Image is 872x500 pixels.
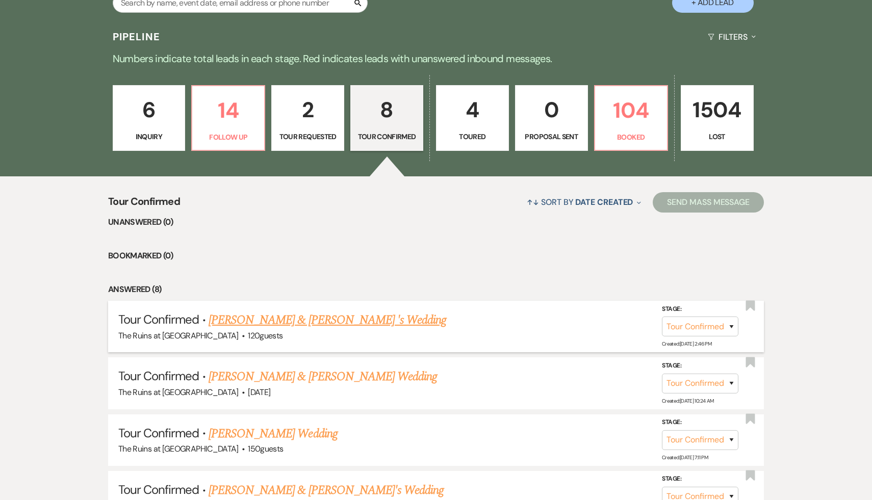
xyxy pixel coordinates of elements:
a: [PERSON_NAME] & [PERSON_NAME] Wedding [209,367,437,386]
p: 104 [601,93,661,127]
span: Tour Confirmed [108,194,180,216]
span: The Ruins at [GEOGRAPHIC_DATA] [118,330,239,341]
span: Date Created [575,197,633,207]
p: 0 [522,93,581,127]
a: 1504Lost [681,85,754,151]
button: Filters [704,23,759,50]
span: Tour Confirmed [118,311,199,327]
a: 8Tour Confirmed [350,85,423,151]
label: Stage: [662,417,738,428]
a: [PERSON_NAME] & [PERSON_NAME]'s Wedding [209,481,444,499]
p: Tour Requested [278,131,338,142]
p: 4 [443,93,502,127]
p: 8 [357,93,417,127]
li: Unanswered (0) [108,216,764,229]
a: 2Tour Requested [271,85,344,151]
p: 14 [198,93,258,127]
label: Stage: [662,473,738,485]
a: 0Proposal Sent [515,85,588,151]
p: 6 [119,93,179,127]
span: Created: [DATE] 7:11 PM [662,454,708,461]
label: Stage: [662,360,738,372]
a: [PERSON_NAME] & [PERSON_NAME] 's Wedding [209,311,447,329]
p: Numbers indicate total leads in each stage. Red indicates leads with unanswered inbound messages. [69,50,803,67]
span: Created: [DATE] 2:46 PM [662,340,711,347]
p: 1504 [687,93,747,127]
span: Tour Confirmed [118,368,199,384]
label: Stage: [662,304,738,315]
p: Toured [443,131,502,142]
p: Follow Up [198,131,258,143]
a: 6Inquiry [113,85,186,151]
span: 120 guests [248,330,283,341]
span: Tour Confirmed [118,425,199,441]
p: Booked [601,131,661,143]
span: 150 guests [248,443,283,454]
p: Proposal Sent [522,131,581,142]
p: 2 [278,93,338,127]
span: [DATE] [248,387,270,398]
a: 4Toured [436,85,509,151]
li: Bookmarked (0) [108,249,764,262]
a: 104Booked [594,85,668,151]
span: The Ruins at [GEOGRAPHIC_DATA] [118,443,239,454]
span: ↑↓ [527,197,539,207]
li: Answered (8) [108,283,764,296]
p: Tour Confirmed [357,131,417,142]
button: Send Mass Message [653,192,764,213]
h3: Pipeline [113,30,161,44]
button: Sort By Date Created [523,189,645,216]
span: Tour Confirmed [118,482,199,497]
a: 14Follow Up [191,85,265,151]
span: Created: [DATE] 10:24 AM [662,397,713,404]
p: Lost [687,131,747,142]
a: [PERSON_NAME] Wedding [209,425,338,443]
span: The Ruins at [GEOGRAPHIC_DATA] [118,387,239,398]
p: Inquiry [119,131,179,142]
